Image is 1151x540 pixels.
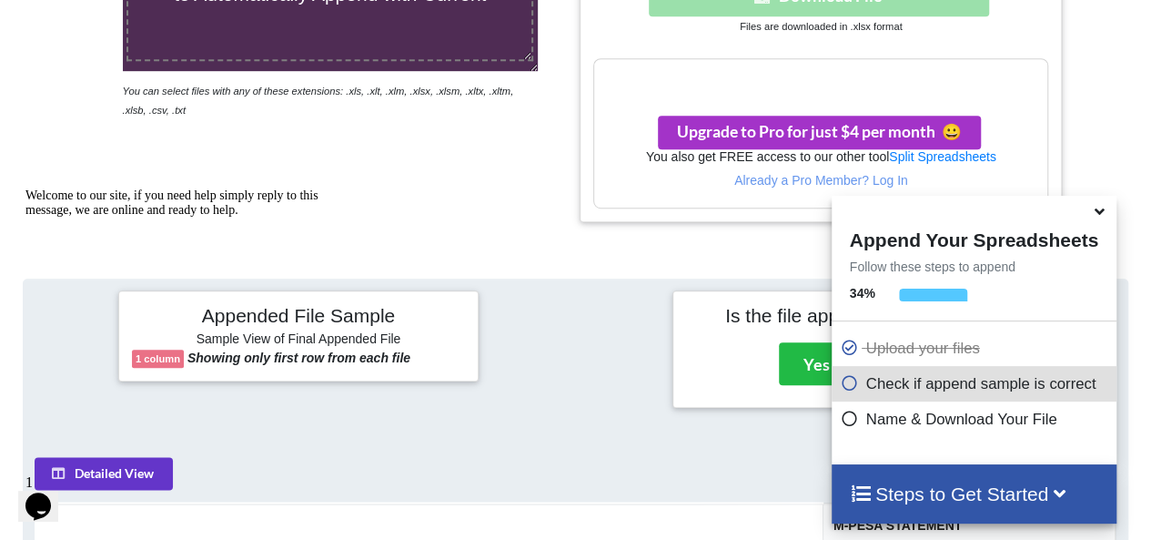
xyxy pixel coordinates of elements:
[779,342,854,384] button: Yes
[841,372,1112,395] p: Check if append sample is correct
[18,467,76,522] iframe: chat widget
[841,408,1112,431] p: Name & Download Your File
[740,21,902,32] small: Files are downloaded in .xlsx format
[594,171,1047,189] p: Already a Pro Member? Log In
[658,116,981,149] button: Upgrade to Pro for just $4 per monthsmile
[935,122,962,141] span: smile
[35,457,173,490] button: Detailed View
[677,122,962,141] span: Upgrade to Pro for just $4 per month
[123,86,514,116] i: You can select files with any of these extensions: .xls, .xlt, .xlm, .xlsx, .xlsm, .xltx, .xltm, ...
[686,304,1019,327] h4: Is the file appended correctly?
[832,224,1116,251] h4: Append Your Spreadsheets
[841,337,1112,360] p: Upload your files
[7,7,335,36] div: Welcome to our site, if you need help simply reply to this message, we are online and ready to help.
[18,181,346,458] iframe: chat widget
[594,149,1047,165] h6: You also get FREE access to our other tool
[594,68,1047,88] h3: Your files are more than 1 MB
[832,258,1116,276] p: Follow these steps to append
[187,351,410,365] b: Showing only first row from each file
[7,7,300,36] span: Welcome to our site, if you need help simply reply to this message, we are online and ready to help.
[889,149,996,164] a: Split Spreadsheets
[850,483,1098,505] h4: Steps to Get Started
[850,286,875,301] b: 34 %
